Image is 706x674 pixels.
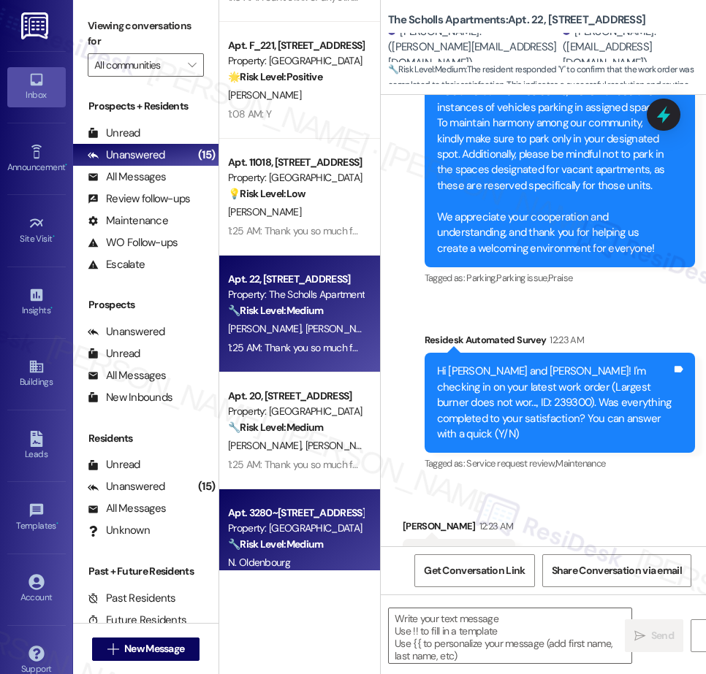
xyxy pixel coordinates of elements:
button: Send [625,619,683,652]
div: Tagged as: [425,453,696,474]
span: Parking , [466,272,496,284]
div: Prospects + Residents [73,99,219,114]
a: Inbox [7,67,66,107]
div: Future Residents [88,613,186,628]
button: Share Conversation via email [542,554,691,587]
div: Apt. 20, [STREET_ADDRESS] [228,388,363,404]
span: [PERSON_NAME] [228,88,301,102]
div: Apt. 11018, [STREET_ADDRESS] [228,155,363,170]
span: [PERSON_NAME] [305,322,379,335]
span: Share Conversation via email [552,563,682,578]
span: Send [651,628,674,643]
strong: 🔧 Risk Level: Medium [228,304,323,317]
div: Apt. 3280~[STREET_ADDRESS] [228,505,363,521]
div: Past Residents [88,591,176,606]
div: Property: The Scholls Apartments [228,287,363,302]
div: Property: [GEOGRAPHIC_DATA] [228,404,363,419]
div: Unanswered [88,324,165,340]
span: • [50,303,53,313]
i:  [188,59,196,71]
i:  [634,630,645,642]
strong: 💡 Risk Level: Low [228,187,305,200]
button: New Message [92,637,200,661]
a: Leads [7,426,66,466]
i:  [107,643,118,655]
strong: 🔧 Risk Level: Medium [388,64,466,75]
div: [PERSON_NAME]. ([PERSON_NAME][EMAIL_ADDRESS][DOMAIN_NAME]) [388,24,559,71]
span: [PERSON_NAME] [228,439,305,452]
div: Tagged as: [425,267,696,288]
div: All Messages [88,169,166,185]
div: Apt. F_221, [STREET_ADDRESS] [228,38,363,53]
a: Insights • [7,283,66,322]
span: [PERSON_NAME] [305,439,379,452]
span: Parking issue , [496,272,548,284]
div: Review follow-ups [88,191,190,207]
div: (15) [194,475,219,498]
button: Get Conversation Link [414,554,534,587]
div: All Messages [88,368,166,383]
img: ResiDesk Logo [21,12,51,39]
div: Escalate [88,257,145,272]
strong: 🔧 Risk Level: Medium [228,537,323,551]
span: : The resident responded 'Y' to confirm that the work order was completed to their satisfaction. ... [388,62,706,109]
div: [PERSON_NAME]. ([EMAIL_ADDRESS][DOMAIN_NAME]) [563,24,695,71]
div: Apt. 22, [STREET_ADDRESS] [228,272,363,287]
div: 12:23 AM [546,332,584,348]
span: [PERSON_NAME] [228,322,305,335]
span: • [56,518,58,529]
div: Property: [GEOGRAPHIC_DATA] [228,521,363,536]
div: 12:23 AM [476,518,514,534]
div: Unanswered [88,479,165,494]
input: All communities [94,53,181,77]
div: [PERSON_NAME] [403,518,515,539]
span: • [65,160,67,170]
div: All Messages [88,501,166,516]
div: Unread [88,346,140,361]
div: New Inbounds [88,390,172,405]
div: Residesk Automated Survey [425,332,696,353]
label: Viewing conversations for [88,15,204,53]
div: Past + Future Residents [73,564,219,579]
span: [PERSON_NAME] [228,205,301,218]
div: Property: [GEOGRAPHIC_DATA] [228,170,363,185]
div: Unknown [88,523,150,538]
a: Templates • [7,498,66,537]
span: N. Oldenbourg [228,556,290,569]
span: Maintenance [555,457,605,470]
div: Maintenance [88,213,168,229]
span: Get Conversation Link [424,563,525,578]
div: 1:08 AM: Y [228,107,271,120]
div: Unread [88,457,140,472]
a: Site Visit • [7,211,66,250]
div: Unanswered [88,148,165,163]
div: (15) [194,144,219,166]
span: Service request review , [466,457,555,470]
div: Residents [73,431,219,446]
span: New Message [124,641,184,656]
div: Hi [PERSON_NAME] and [PERSON_NAME]! I'm checking in on your latest work order (Largest burner doe... [437,364,672,442]
div: Unread [88,126,140,141]
div: Property: [GEOGRAPHIC_DATA] [228,53,363,69]
span: • [53,231,55,242]
b: The Scholls Apartments: Apt. 22, [STREET_ADDRESS] [388,12,645,28]
div: WO Follow-ups [88,235,178,250]
a: Account [7,570,66,609]
span: Praise [548,272,572,284]
strong: 🔧 Risk Level: Medium [228,421,323,434]
strong: 🌟 Risk Level: Positive [228,70,322,83]
div: Prospects [73,297,219,313]
a: Buildings [7,354,66,394]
